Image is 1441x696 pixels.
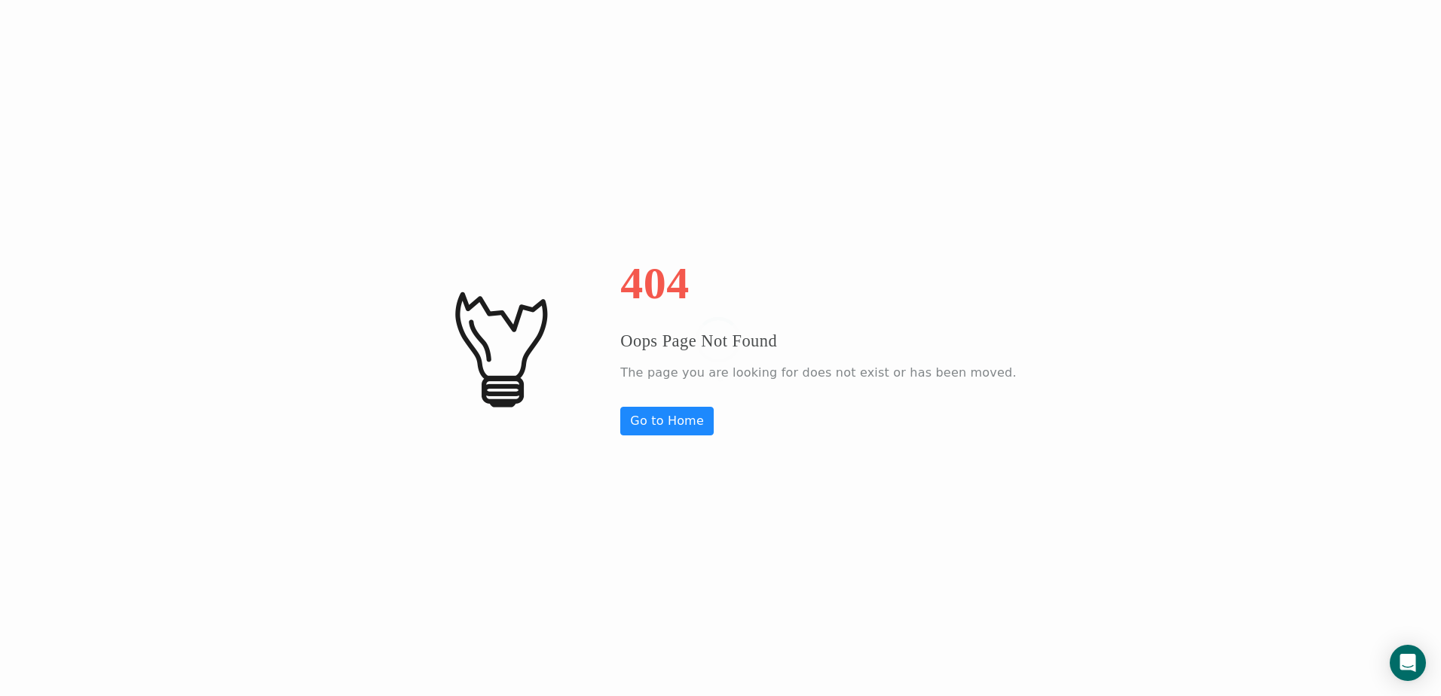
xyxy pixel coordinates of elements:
img: # [424,273,575,423]
p: The page you are looking for does not exist or has been moved. [620,362,1016,384]
a: Go to Home [620,407,714,435]
h1: 404 [620,261,1016,306]
div: Open Intercom Messenger [1390,645,1426,681]
h3: Oops Page Not Found [620,328,1016,354]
